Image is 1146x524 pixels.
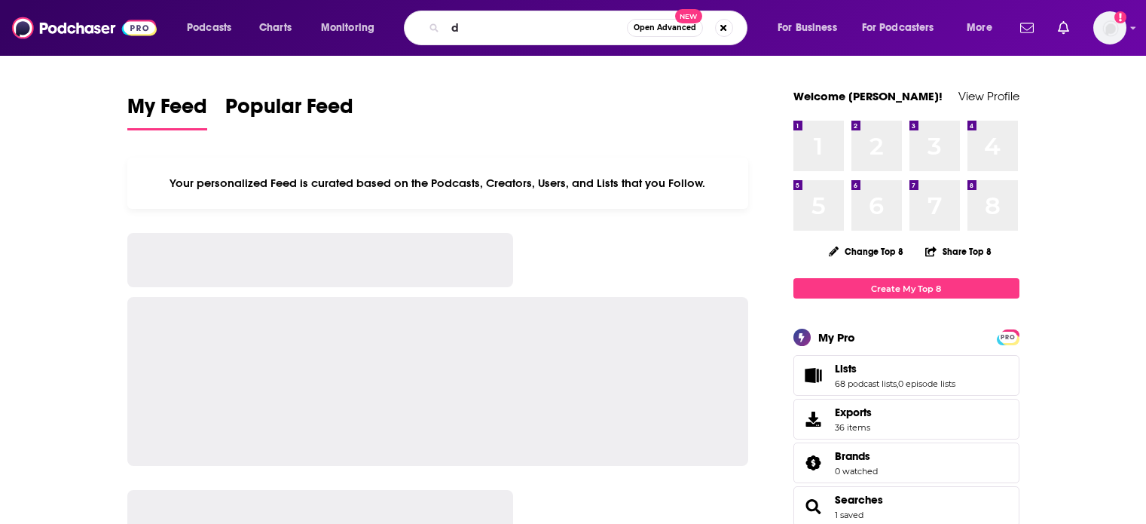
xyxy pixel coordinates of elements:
[967,17,992,38] span: More
[835,422,872,433] span: 36 items
[835,362,857,375] span: Lists
[793,89,943,103] a: Welcome [PERSON_NAME]!
[793,399,1019,440] a: Exports
[852,16,956,40] button: open menu
[12,14,157,42] img: Podchaser - Follow, Share and Rate Podcasts
[835,406,872,419] span: Exports
[999,331,1017,342] a: PRO
[418,11,762,45] div: Search podcasts, credits, & more...
[127,93,207,128] span: My Feed
[820,242,913,261] button: Change Top 8
[924,237,992,266] button: Share Top 8
[321,17,374,38] span: Monitoring
[1014,15,1040,41] a: Show notifications dropdown
[793,355,1019,396] span: Lists
[956,16,1011,40] button: open menu
[862,17,934,38] span: For Podcasters
[958,89,1019,103] a: View Profile
[999,332,1017,343] span: PRO
[176,16,251,40] button: open menu
[897,378,898,389] span: ,
[778,17,837,38] span: For Business
[799,452,829,473] a: Brands
[634,24,696,32] span: Open Advanced
[835,510,863,520] a: 1 saved
[627,19,703,37] button: Open AdvancedNew
[799,409,829,430] span: Exports
[835,493,883,507] a: Searches
[1093,11,1126,44] button: Show profile menu
[259,17,292,38] span: Charts
[835,466,878,477] a: 0 watched
[835,449,870,463] span: Brands
[225,93,353,130] a: Popular Feed
[818,330,855,345] div: My Pro
[127,93,207,130] a: My Feed
[1114,11,1126,23] svg: Add a profile image
[127,158,749,209] div: Your personalized Feed is curated based on the Podcasts, Creators, Users, and Lists that you Follow.
[249,16,301,40] a: Charts
[767,16,856,40] button: open menu
[445,16,627,40] input: Search podcasts, credits, & more...
[835,378,897,389] a: 68 podcast lists
[225,93,353,128] span: Popular Feed
[835,362,955,375] a: Lists
[835,449,878,463] a: Brands
[1093,11,1126,44] span: Logged in as NickG
[675,9,702,23] span: New
[310,16,394,40] button: open menu
[187,17,231,38] span: Podcasts
[1052,15,1075,41] a: Show notifications dropdown
[799,365,829,386] a: Lists
[898,378,955,389] a: 0 episode lists
[793,278,1019,299] a: Create My Top 8
[1093,11,1126,44] img: User Profile
[793,443,1019,483] span: Brands
[799,496,829,517] a: Searches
